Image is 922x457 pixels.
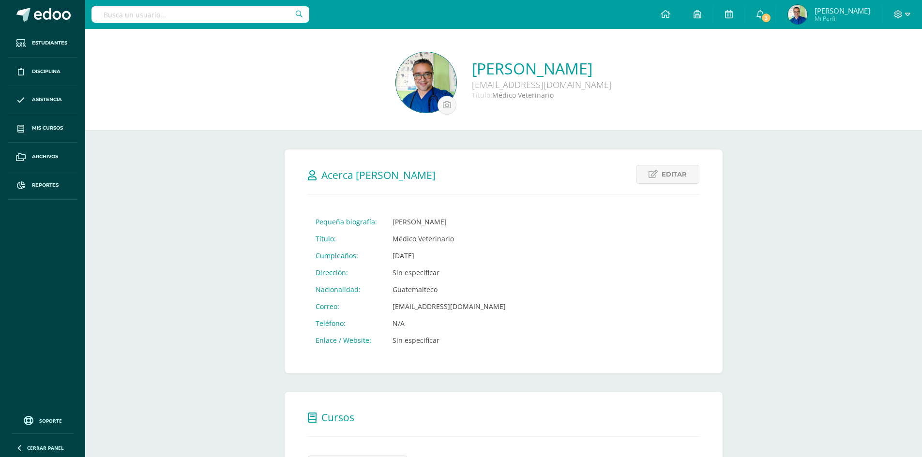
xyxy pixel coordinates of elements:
[636,165,699,184] a: Editar
[788,5,807,24] img: a16637801c4a6befc1e140411cafe4ae.png
[8,86,77,115] a: Asistencia
[308,281,385,298] td: Nacionalidad:
[12,413,74,427] a: Soporte
[396,52,456,113] img: aa8d323b1b517e87a87d0abd3dfdd952.png
[385,298,514,315] td: [EMAIL_ADDRESS][DOMAIN_NAME]
[385,281,514,298] td: Guatemalteco
[32,153,58,161] span: Archivos
[385,315,514,332] td: N/A
[32,181,59,189] span: Reportes
[32,124,63,132] span: Mis cursos
[308,315,385,332] td: Teléfono:
[8,143,77,171] a: Archivos
[32,96,62,103] span: Asistencia
[308,230,385,247] td: Título:
[32,68,60,75] span: Disciplina
[91,6,309,23] input: Busca un usuario...
[308,298,385,315] td: Correo:
[308,247,385,264] td: Cumpleaños:
[8,171,77,200] a: Reportes
[760,13,771,23] span: 3
[385,247,514,264] td: [DATE]
[8,114,77,143] a: Mis cursos
[492,90,554,100] span: Médico Veterinario
[39,417,62,424] span: Soporte
[815,15,870,23] span: Mi Perfil
[662,165,687,183] span: Editar
[321,411,354,424] span: Cursos
[321,168,436,182] span: Acerca [PERSON_NAME]
[815,6,870,15] span: [PERSON_NAME]
[308,213,385,230] td: Pequeña biografía:
[385,230,514,247] td: Médico Veterinario
[27,444,64,451] span: Cerrar panel
[385,213,514,230] td: [PERSON_NAME]
[385,332,514,349] td: Sin especificar
[472,90,492,100] span: Título:
[308,264,385,281] td: Dirección:
[32,39,67,47] span: Estudiantes
[385,264,514,281] td: Sin especificar
[472,79,612,90] div: [EMAIL_ADDRESS][DOMAIN_NAME]
[472,58,612,79] a: [PERSON_NAME]
[8,58,77,86] a: Disciplina
[308,332,385,349] td: Enlace / Website:
[8,29,77,58] a: Estudiantes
